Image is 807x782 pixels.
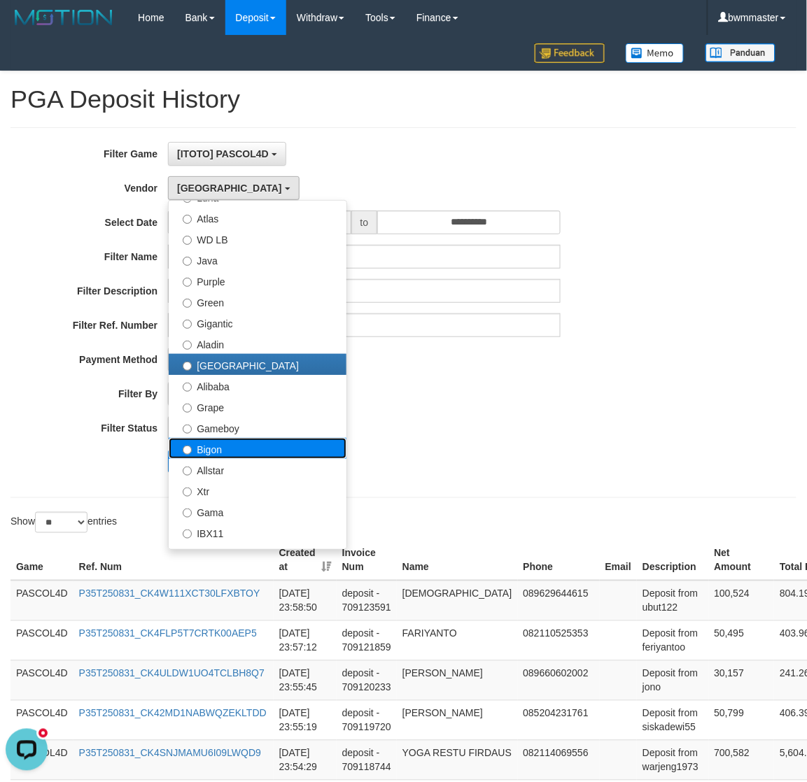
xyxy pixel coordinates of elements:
[35,512,87,533] select: Showentries
[337,541,397,581] th: Invoice Num
[169,522,346,543] label: IBX11
[183,425,192,434] input: Gameboy
[337,700,397,740] td: deposit - 709119720
[10,512,117,533] label: Show entries
[177,183,282,194] span: [GEOGRAPHIC_DATA]
[73,541,274,581] th: Ref. Num
[274,700,337,740] td: [DATE] 23:55:19
[169,543,346,564] label: Borde
[183,236,192,245] input: WD LB
[183,362,192,371] input: [GEOGRAPHIC_DATA]
[183,383,192,392] input: Alibaba
[709,581,775,621] td: 100,524
[10,581,73,621] td: PASCOL4D
[637,700,708,740] td: Deposit from siskadewi55
[397,660,518,700] td: [PERSON_NAME]
[600,541,637,581] th: Email
[518,660,600,700] td: 089660602002
[518,700,600,740] td: 085204231761
[183,509,192,518] input: Gama
[637,660,708,700] td: Deposit from jono
[79,748,261,759] a: P35T250831_CK4SNJMAMU6I09LWQD9
[637,620,708,660] td: Deposit from feriyantoo
[183,341,192,350] input: Aladin
[10,660,73,700] td: PASCOL4D
[518,541,600,581] th: Phone
[36,3,50,17] div: new message indicator
[709,700,775,740] td: 50,799
[397,700,518,740] td: [PERSON_NAME]
[637,541,708,581] th: Description
[169,396,346,417] label: Grape
[183,467,192,476] input: Allstar
[183,299,192,308] input: Green
[709,541,775,581] th: Net Amount
[168,142,286,166] button: [ITOTO] PASCOL4D
[10,700,73,740] td: PASCOL4D
[397,740,518,780] td: YOGA RESTU FIRDAUS
[169,354,346,375] label: [GEOGRAPHIC_DATA]
[169,333,346,354] label: Aladin
[169,312,346,333] label: Gigantic
[169,207,346,228] label: Atlas
[79,588,260,599] a: P35T250831_CK4W111XCT30LFXBTOY
[709,660,775,700] td: 30,157
[637,740,708,780] td: Deposit from warjeng1973
[183,446,192,455] input: Bigon
[397,541,518,581] th: Name
[6,6,48,48] button: Open LiveChat chat widget
[169,438,346,459] label: Bigon
[274,620,337,660] td: [DATE] 23:57:12
[169,270,346,291] label: Purple
[637,581,708,621] td: Deposit from ubut122
[709,620,775,660] td: 50,495
[169,291,346,312] label: Green
[79,708,267,719] a: P35T250831_CK42MD1NABWQZEKLTDD
[169,501,346,522] label: Gama
[535,43,605,63] img: Feedback.jpg
[183,320,192,329] input: Gigantic
[337,620,397,660] td: deposit - 709121859
[169,375,346,396] label: Alibaba
[183,488,192,497] input: Xtr
[337,740,397,780] td: deposit - 709118744
[79,628,257,639] a: P35T250831_CK4FLP5T7CRTK00AEP5
[518,581,600,621] td: 089629644615
[274,541,337,581] th: Created at: activate to sort column ascending
[709,740,775,780] td: 700,582
[337,581,397,621] td: deposit - 709123591
[169,417,346,438] label: Gameboy
[169,459,346,480] label: Allstar
[183,215,192,224] input: Atlas
[169,249,346,270] label: Java
[351,211,378,234] span: to
[10,85,797,113] h1: PGA Deposit History
[397,581,518,621] td: [DEMOGRAPHIC_DATA]
[183,404,192,413] input: Grape
[169,228,346,249] label: WD LB
[397,620,518,660] td: FARIYANTO
[274,740,337,780] td: [DATE] 23:54:29
[626,43,685,63] img: Button%20Memo.svg
[183,257,192,266] input: Java
[169,480,346,501] label: Xtr
[79,668,265,679] a: P35T250831_CK4ULDW1UO4TCLBH8Q7
[183,529,192,539] input: IBX11
[518,620,600,660] td: 082110525353
[10,541,73,581] th: Game
[177,148,269,159] span: [ITOTO] PASCOL4D
[10,620,73,660] td: PASCOL4D
[337,660,397,700] td: deposit - 709120233
[274,581,337,621] td: [DATE] 23:58:50
[706,43,776,62] img: panduan.png
[518,740,600,780] td: 082114069556
[183,278,192,287] input: Purple
[168,176,299,200] button: [GEOGRAPHIC_DATA]
[274,660,337,700] td: [DATE] 23:55:45
[10,7,117,28] img: MOTION_logo.png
